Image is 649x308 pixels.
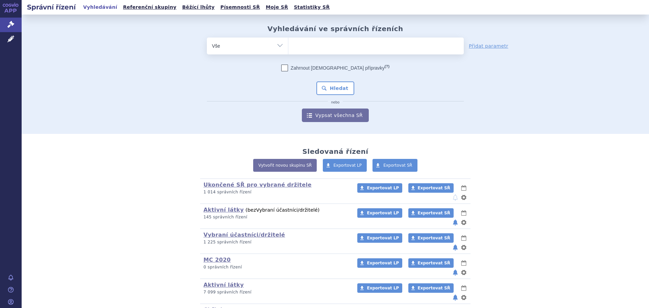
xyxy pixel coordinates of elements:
a: Exportovat SŘ [408,258,454,268]
a: Exportovat LP [357,233,402,243]
a: Exportovat LP [323,159,367,172]
span: (bez ) [245,207,319,213]
span: Vybraní účastníci/držitelé [256,207,318,213]
button: lhůty [460,184,467,192]
a: Vybraní účastníci/držitelé [203,232,285,238]
p: 1 225 správních řízení [203,239,348,245]
h2: Vyhledávání ve správních řízeních [267,25,403,33]
a: Písemnosti SŘ [218,3,262,12]
button: notifikace [452,193,459,202]
a: Exportovat SŘ [372,159,417,172]
a: Exportovat SŘ [408,208,454,218]
button: notifikace [452,293,459,302]
a: Exportovat SŘ [408,183,454,193]
p: 7 099 správních řízení [203,289,348,295]
a: Exportovat LP [357,258,402,268]
abbr: (?) [385,64,389,69]
button: lhůty [460,234,467,242]
a: Vypsat všechna SŘ [302,109,369,122]
button: lhůty [460,209,467,217]
a: Exportovat LP [357,183,402,193]
span: Exportovat SŘ [418,211,450,215]
span: Exportovat SŘ [418,186,450,190]
button: nastavení [460,293,467,302]
span: Exportovat LP [367,261,399,265]
label: Zahrnout [DEMOGRAPHIC_DATA] přípravky [281,65,389,71]
a: Referenční skupiny [121,3,178,12]
span: Exportovat SŘ [418,261,450,265]
button: notifikace [452,268,459,277]
span: Exportovat LP [367,236,399,240]
a: Moje SŘ [264,3,290,12]
button: notifikace [452,218,459,227]
a: Exportovat LP [357,208,402,218]
button: nastavení [460,268,467,277]
a: Běžící lhůty [180,3,217,12]
button: nastavení [460,218,467,227]
span: Exportovat SŘ [418,286,450,290]
a: Exportovat LP [357,283,402,293]
h2: Správní řízení [22,2,81,12]
a: Vyhledávání [81,3,119,12]
a: Aktivní látky [203,282,244,288]
p: 0 správních řízení [203,264,348,270]
p: 145 správních řízení [203,214,348,220]
a: Exportovat SŘ [408,233,454,243]
span: Exportovat SŘ [418,236,450,240]
button: lhůty [460,284,467,292]
h2: Sledovaná řízení [302,147,368,156]
span: Exportovat LP [367,286,399,290]
a: MC 2020 [203,257,231,263]
span: Exportovat LP [334,163,362,168]
a: Přidat parametr [469,43,508,49]
button: nastavení [460,243,467,252]
span: Exportovat LP [367,211,399,215]
a: Statistiky SŘ [292,3,332,12]
button: notifikace [452,243,459,252]
a: Ukončené SŘ pro vybrané držitele [203,182,312,188]
button: nastavení [460,193,467,202]
span: Exportovat SŘ [383,163,412,168]
a: Aktivní látky [203,207,244,213]
a: Vytvořit novou skupinu SŘ [253,159,317,172]
a: Exportovat SŘ [408,283,454,293]
button: lhůty [460,259,467,267]
button: Hledat [316,81,355,95]
i: nebo [328,100,343,104]
span: Exportovat LP [367,186,399,190]
p: 1 014 správních řízení [203,189,348,195]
